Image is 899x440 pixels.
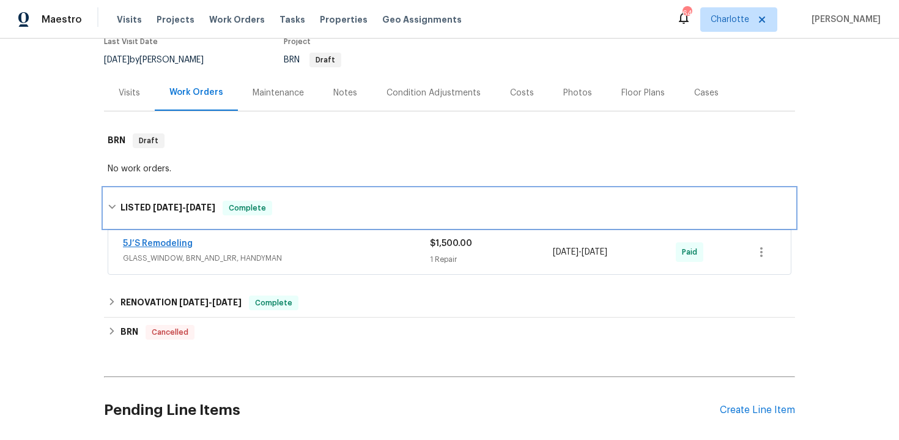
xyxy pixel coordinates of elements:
[553,248,579,256] span: [DATE]
[807,13,881,26] span: [PERSON_NAME]
[320,13,368,26] span: Properties
[147,326,193,338] span: Cancelled
[430,253,553,266] div: 1 Repair
[311,56,340,64] span: Draft
[284,56,341,64] span: BRN
[333,87,357,99] div: Notes
[104,56,130,64] span: [DATE]
[253,87,304,99] div: Maintenance
[123,239,193,248] a: 5J’S Remodeling
[134,135,163,147] span: Draft
[212,298,242,307] span: [DATE]
[720,405,795,416] div: Create Line Item
[42,13,82,26] span: Maestro
[108,163,791,175] div: No work orders.
[711,13,749,26] span: Charlotte
[382,13,462,26] span: Geo Assignments
[104,38,158,45] span: Last Visit Date
[179,298,209,307] span: [DATE]
[104,53,218,67] div: by [PERSON_NAME]
[120,296,242,310] h6: RENOVATION
[250,297,297,309] span: Complete
[510,87,534,99] div: Costs
[553,246,607,258] span: -
[621,87,665,99] div: Floor Plans
[157,13,194,26] span: Projects
[582,248,607,256] span: [DATE]
[694,87,719,99] div: Cases
[123,252,430,264] span: GLASS_WINDOW, BRN_AND_LRR, HANDYMAN
[119,87,140,99] div: Visits
[153,203,182,212] span: [DATE]
[120,201,215,215] h6: LISTED
[682,246,702,258] span: Paid
[279,15,305,24] span: Tasks
[224,202,271,214] span: Complete
[169,86,223,99] div: Work Orders
[186,203,215,212] span: [DATE]
[120,325,138,340] h6: BRN
[104,382,720,439] h2: Pending Line Items
[104,188,795,228] div: LISTED [DATE]-[DATE]Complete
[117,13,142,26] span: Visits
[104,288,795,318] div: RENOVATION [DATE]-[DATE]Complete
[104,318,795,347] div: BRN Cancelled
[563,87,592,99] div: Photos
[108,133,125,148] h6: BRN
[209,13,265,26] span: Work Orders
[153,203,215,212] span: -
[179,298,242,307] span: -
[683,7,691,20] div: 64
[430,239,472,248] span: $1,500.00
[284,38,311,45] span: Project
[104,121,795,160] div: BRN Draft
[387,87,481,99] div: Condition Adjustments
